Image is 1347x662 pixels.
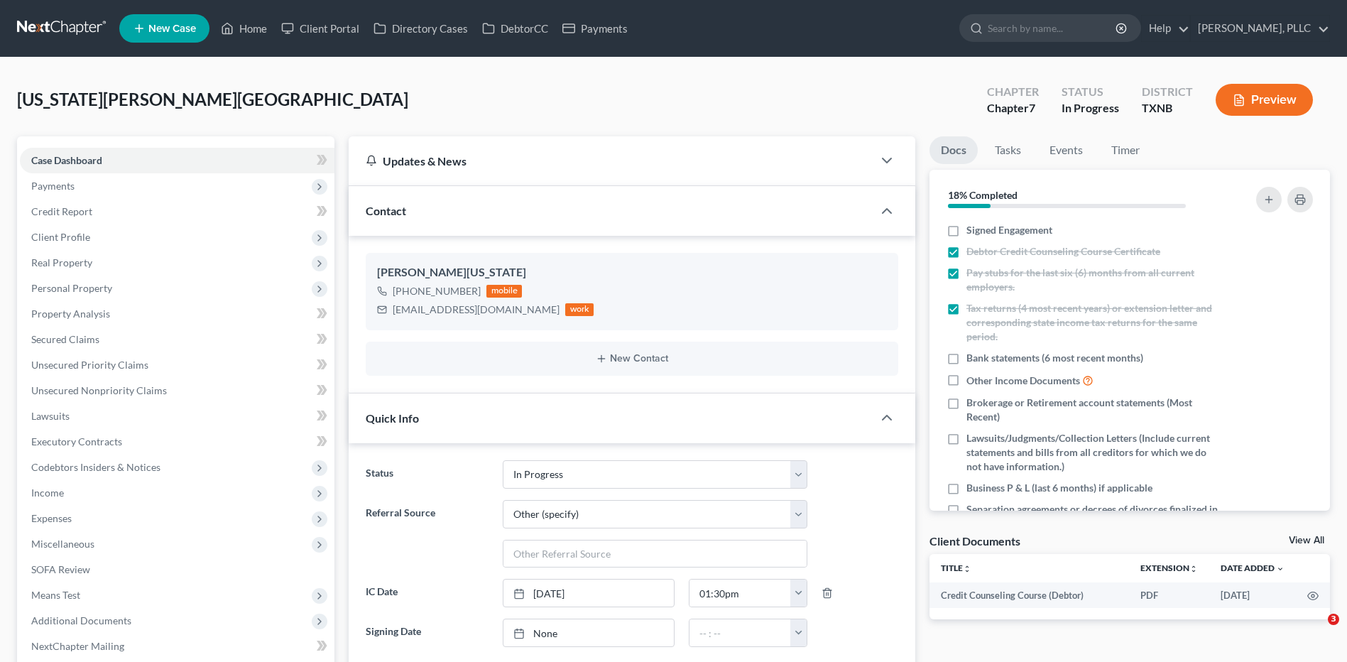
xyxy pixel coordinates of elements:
[929,136,978,164] a: Docs
[31,205,92,217] span: Credit Report
[393,303,560,317] div: [EMAIL_ADDRESS][DOMAIN_NAME]
[20,327,334,352] a: Secured Claims
[1216,84,1313,116] button: Preview
[20,352,334,378] a: Unsecured Priority Claims
[987,84,1039,100] div: Chapter
[966,396,1218,424] span: Brokerage or Retirement account statements (Most Recent)
[17,89,408,109] span: [US_STATE][PERSON_NAME][GEOGRAPHIC_DATA]
[987,100,1039,116] div: Chapter
[366,204,406,217] span: Contact
[20,148,334,173] a: Case Dashboard
[31,512,72,524] span: Expenses
[475,16,555,41] a: DebtorCC
[966,431,1218,474] span: Lawsuits/Judgments/Collection Letters (Include current statements and bills from all creditors fo...
[31,538,94,550] span: Miscellaneous
[20,634,334,659] a: NextChapter Mailing
[966,481,1152,495] span: Business P & L (last 6 months) if applicable
[983,136,1032,164] a: Tasks
[689,580,791,607] input: -- : --
[503,619,674,646] a: None
[966,351,1143,365] span: Bank statements (6 most recent months)
[31,563,90,575] span: SOFA Review
[1289,536,1324,546] a: View All
[377,264,887,281] div: [PERSON_NAME][US_STATE]
[1328,614,1339,625] span: 3
[948,189,1018,201] strong: 18% Completed
[1129,582,1209,608] td: PDF
[31,333,99,345] span: Secured Claims
[366,16,475,41] a: Directory Cases
[1038,136,1094,164] a: Events
[31,461,160,473] span: Codebtors Insiders & Notices
[1209,582,1296,608] td: [DATE]
[966,223,1052,237] span: Signed Engagement
[963,565,971,573] i: unfold_more
[359,460,495,489] label: Status
[929,533,1020,548] div: Client Documents
[555,16,635,41] a: Payments
[31,282,112,294] span: Personal Property
[966,301,1218,344] span: Tax returns (4 most recent years) or extension letter and corresponding state income tax returns ...
[1189,565,1198,573] i: unfold_more
[1191,16,1329,41] a: [PERSON_NAME], PLLC
[1029,101,1035,114] span: 7
[929,582,1129,608] td: Credit Counseling Course (Debtor)
[503,580,674,607] a: [DATE]
[31,384,167,396] span: Unsecured Nonpriority Claims
[966,502,1218,531] span: Separation agreements or decrees of divorces finalized in the past 2 years
[988,15,1118,41] input: Search by name...
[31,154,102,166] span: Case Dashboard
[503,541,807,568] input: Other Referral Source
[31,589,80,601] span: Means Test
[377,353,887,364] button: New Contact
[148,23,196,34] span: New Case
[20,301,334,327] a: Property Analysis
[214,16,274,41] a: Home
[1142,100,1193,116] div: TXNB
[20,403,334,429] a: Lawsuits
[359,579,495,607] label: IC Date
[20,557,334,582] a: SOFA Review
[393,284,481,298] div: [PHONE_NUMBER]
[20,429,334,455] a: Executory Contracts
[1142,16,1189,41] a: Help
[1062,84,1119,100] div: Status
[366,153,856,168] div: Updates & News
[31,410,70,422] span: Lawsuits
[274,16,366,41] a: Client Portal
[31,308,110,320] span: Property Analysis
[31,487,64,499] span: Income
[366,411,419,425] span: Quick Info
[20,378,334,403] a: Unsecured Nonpriority Claims
[941,563,971,573] a: Titleunfold_more
[1276,565,1285,573] i: expand_more
[1221,563,1285,573] a: Date Added expand_more
[31,640,124,652] span: NextChapter Mailing
[359,619,495,647] label: Signing Date
[1142,84,1193,100] div: District
[31,435,122,447] span: Executory Contracts
[31,614,131,626] span: Additional Documents
[966,244,1160,259] span: Debtor Credit Counseling Course Certificate
[1100,136,1151,164] a: Timer
[565,303,594,316] div: work
[966,374,1080,388] span: Other Income Documents
[1299,614,1333,648] iframe: Intercom live chat
[31,231,90,243] span: Client Profile
[486,285,522,298] div: mobile
[689,619,791,646] input: -- : --
[359,500,495,568] label: Referral Source
[20,199,334,224] a: Credit Report
[1062,100,1119,116] div: In Progress
[966,266,1218,294] span: Pay stubs for the last six (6) months from all current employers.
[31,359,148,371] span: Unsecured Priority Claims
[31,256,92,268] span: Real Property
[1140,563,1198,573] a: Extensionunfold_more
[31,180,75,192] span: Payments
